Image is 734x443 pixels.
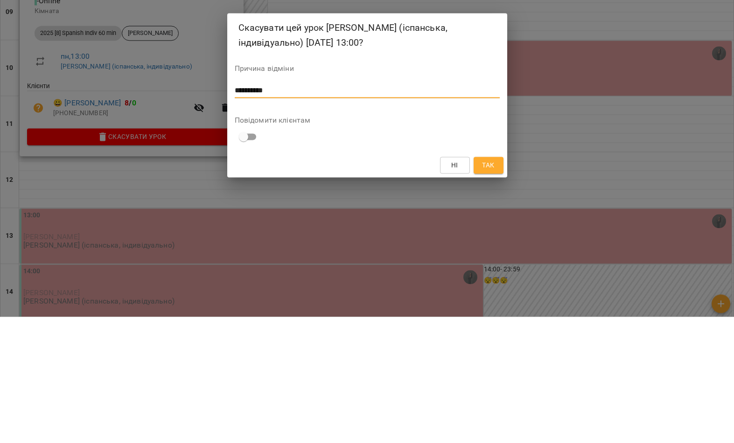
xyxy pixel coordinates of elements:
[238,147,496,176] h2: Скасувати цей урок [PERSON_NAME] (іспанська, індивідуально) [DATE] 13:00?
[474,283,503,300] button: Так
[451,286,458,297] span: Ні
[235,191,500,199] label: Причина відміни
[440,283,470,300] button: Ні
[235,243,500,250] label: Повідомити клієнтам
[482,286,494,297] span: Так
